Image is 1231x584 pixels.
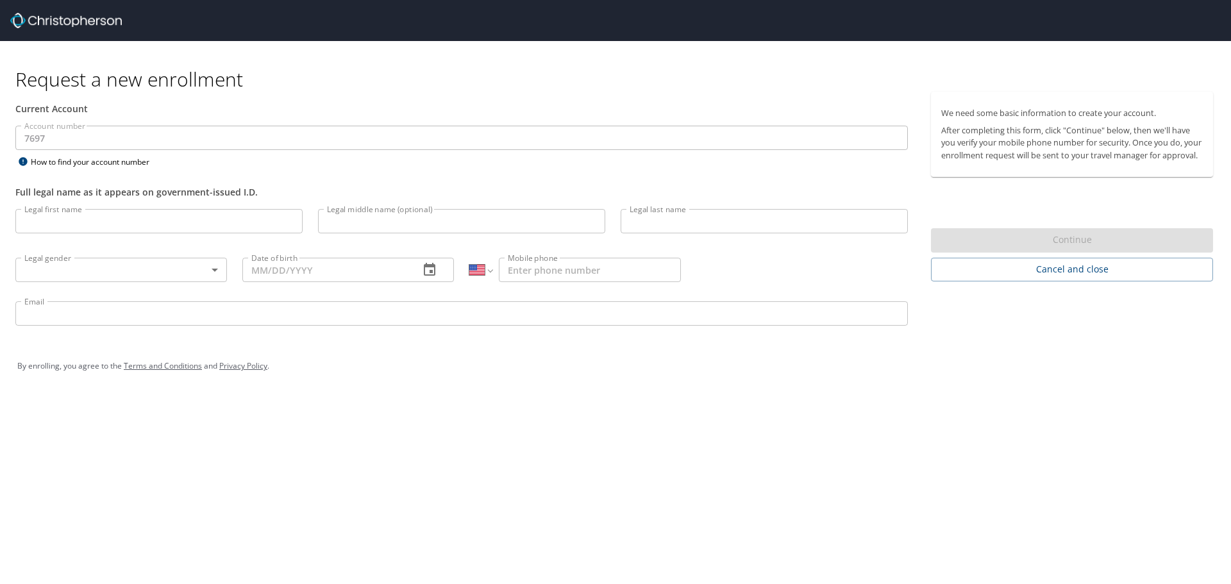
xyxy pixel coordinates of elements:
[15,258,227,282] div: ​
[15,67,1223,92] h1: Request a new enrollment
[15,154,176,170] div: How to find your account number
[499,258,681,282] input: Enter phone number
[124,360,202,371] a: Terms and Conditions
[941,124,1203,162] p: After completing this form, click "Continue" below, then we'll have you verify your mobile phone ...
[941,262,1203,278] span: Cancel and close
[17,350,1214,382] div: By enrolling, you agree to the and .
[10,13,122,28] img: cbt logo
[15,102,908,115] div: Current Account
[242,258,409,282] input: MM/DD/YYYY
[941,107,1203,119] p: We need some basic information to create your account.
[15,185,908,199] div: Full legal name as it appears on government-issued I.D.
[931,258,1213,281] button: Cancel and close
[219,360,267,371] a: Privacy Policy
